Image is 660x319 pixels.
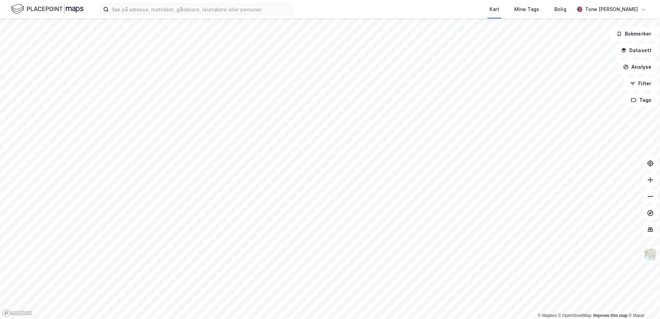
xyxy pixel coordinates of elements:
[514,5,539,13] div: Mine Tags
[625,286,660,319] iframe: Chat Widget
[11,3,84,15] img: logo.f888ab2527a4732fd821a326f86c7f29.svg
[489,5,499,13] div: Kart
[109,4,293,14] input: Søk på adresse, matrikkel, gårdeiere, leietakere eller personer
[585,5,638,13] div: Tone [PERSON_NAME]
[554,5,566,13] div: Bolig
